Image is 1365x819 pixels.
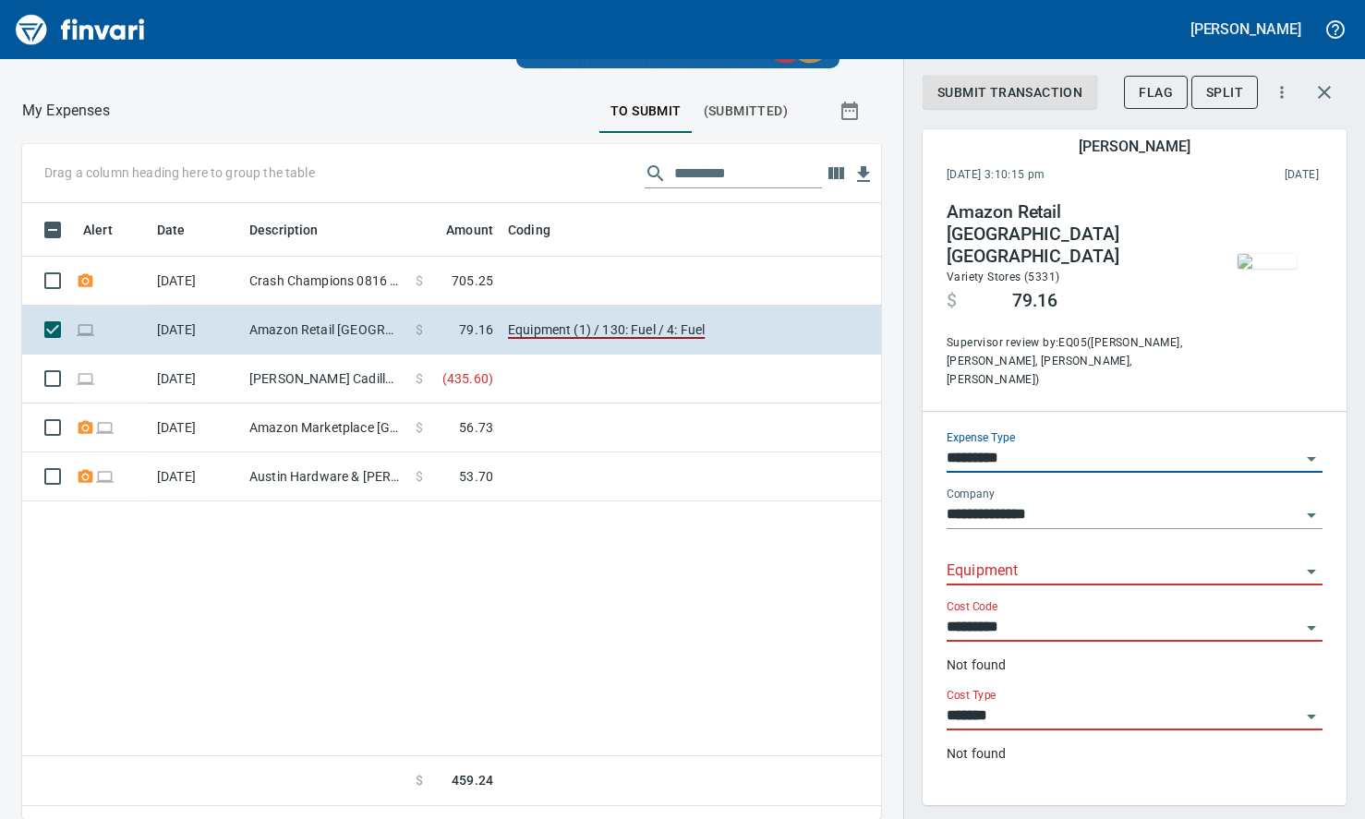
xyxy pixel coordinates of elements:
[947,432,1015,443] label: Expense Type
[1206,81,1243,104] span: Split
[76,323,95,335] span: Online transaction
[947,690,997,701] label: Cost Type
[508,219,574,241] span: Coding
[1299,446,1324,472] button: Open
[242,306,408,355] td: Amazon Retail [GEOGRAPHIC_DATA] [GEOGRAPHIC_DATA]
[1299,502,1324,528] button: Open
[22,100,110,122] p: My Expenses
[416,369,423,388] span: $
[242,257,408,306] td: Crash Champions 0816 - [GEOGRAPHIC_DATA] [GEOGRAPHIC_DATA]
[452,271,493,290] span: 705.25
[947,290,957,312] span: $
[150,306,242,355] td: [DATE]
[76,372,95,384] span: Online transaction
[459,418,493,437] span: 56.73
[11,7,150,52] img: Finvari
[446,219,493,241] span: Amount
[83,219,137,241] span: Alert
[249,219,343,241] span: Description
[1165,166,1319,185] span: This charge was settled by the merchant and appears on the 2025/08/23 statement.
[76,421,95,433] span: Receipt Required
[947,271,1059,283] span: Variety Stores (5331)
[947,166,1165,185] span: [DATE] 3:10:15 pm
[610,100,682,123] span: To Submit
[1302,70,1347,114] button: Close transaction
[44,163,315,182] p: Drag a column heading here to group the table
[1124,76,1188,110] button: Flag
[76,470,95,482] span: Receipt Required
[1262,72,1302,113] button: More
[459,320,493,339] span: 79.16
[422,219,493,241] span: Amount
[947,488,995,500] label: Company
[923,76,1097,110] button: Submit Transaction
[1299,615,1324,641] button: Open
[947,201,1198,268] h4: Amazon Retail [GEOGRAPHIC_DATA] [GEOGRAPHIC_DATA]
[157,219,210,241] span: Date
[442,369,493,388] span: ( 435.60 )
[1079,137,1190,156] h5: [PERSON_NAME]
[501,306,962,355] td: Equipment (1) / 130: Fuel / 4: Fuel
[1238,254,1297,269] img: receipts%2Ftapani%2F2025-08-21%2F9mFQdhIF8zLowLGbDphOVZksN8b2__yXHZ0aN7uIEuYsdGxMor_thumb.png
[242,452,408,501] td: Austin Hardware & [PERSON_NAME] Summit [GEOGRAPHIC_DATA]
[1299,559,1324,584] button: Open
[83,219,113,241] span: Alert
[937,81,1082,104] span: Submit Transaction
[1012,290,1057,312] span: 79.16
[22,100,110,122] nav: breadcrumb
[249,219,319,241] span: Description
[416,418,423,437] span: $
[508,219,550,241] span: Coding
[150,257,242,306] td: [DATE]
[1186,15,1306,43] button: [PERSON_NAME]
[1139,81,1173,104] span: Flag
[416,467,423,486] span: $
[242,355,408,403] td: [PERSON_NAME] Cadilla Pasco [GEOGRAPHIC_DATA]
[1190,19,1301,39] h5: [PERSON_NAME]
[459,467,493,486] span: 53.70
[947,656,1323,674] p: Not found
[947,744,1323,763] p: Not found
[150,403,242,452] td: [DATE]
[416,271,423,290] span: $
[1191,76,1258,110] button: Split
[150,452,242,501] td: [DATE]
[416,771,423,790] span: $
[452,771,493,790] span: 459.24
[416,320,423,339] span: $
[704,100,788,123] span: (Submitted)
[242,403,408,452] td: Amazon Marketplace [GEOGRAPHIC_DATA] [GEOGRAPHIC_DATA]
[95,421,115,433] span: Online transaction
[150,355,242,403] td: [DATE]
[1299,704,1324,729] button: Open
[157,219,186,241] span: Date
[947,334,1198,390] span: Supervisor review by: EQ05 ([PERSON_NAME], [PERSON_NAME], [PERSON_NAME], [PERSON_NAME])
[947,601,997,612] label: Cost Code
[95,470,115,482] span: Online transaction
[76,274,95,286] span: Receipt Required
